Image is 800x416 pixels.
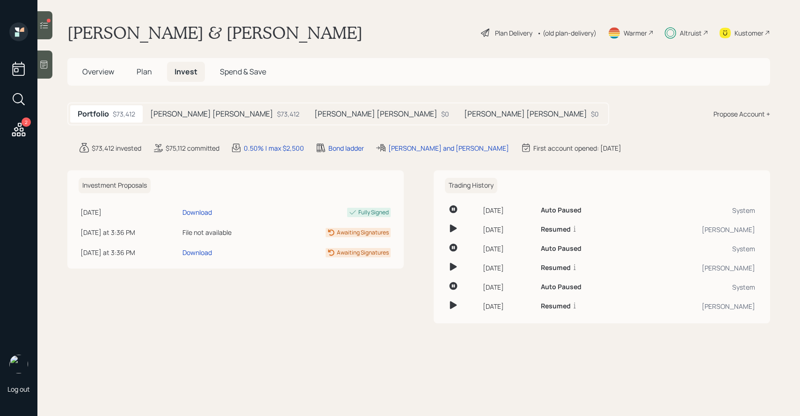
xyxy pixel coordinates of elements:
[680,28,702,38] div: Altruist
[533,143,621,153] div: First account opened: [DATE]
[7,385,30,394] div: Log out
[541,264,571,272] h6: Resumed
[80,248,179,257] div: [DATE] at 3:36 PM
[639,282,755,292] div: System
[541,226,571,234] h6: Resumed
[541,206,582,214] h6: Auto Paused
[541,283,582,291] h6: Auto Paused
[78,109,109,118] h5: Portfolio
[80,207,179,217] div: [DATE]
[182,227,271,237] div: File not available
[713,109,770,119] div: Propose Account +
[639,225,755,234] div: [PERSON_NAME]
[92,143,141,153] div: $73,412 invested
[150,109,273,118] h5: [PERSON_NAME] [PERSON_NAME]
[82,66,114,77] span: Overview
[591,109,599,119] div: $0
[735,28,764,38] div: Kustomer
[67,22,363,43] h1: [PERSON_NAME] & [PERSON_NAME]
[175,66,197,77] span: Invest
[328,143,364,153] div: Bond ladder
[137,66,152,77] span: Plan
[337,228,389,237] div: Awaiting Signatures
[624,28,647,38] div: Warmer
[358,208,389,217] div: Fully Signed
[483,263,533,273] div: [DATE]
[337,248,389,257] div: Awaiting Signatures
[113,109,135,119] div: $73,412
[541,245,582,253] h6: Auto Paused
[541,302,571,310] h6: Resumed
[445,178,497,193] h6: Trading History
[537,28,596,38] div: • (old plan-delivery)
[639,244,755,254] div: System
[639,301,755,311] div: [PERSON_NAME]
[483,205,533,215] div: [DATE]
[441,109,449,119] div: $0
[639,263,755,273] div: [PERSON_NAME]
[182,248,212,257] div: Download
[9,355,28,373] img: sami-boghos-headshot.png
[277,109,299,119] div: $73,412
[483,282,533,292] div: [DATE]
[483,301,533,311] div: [DATE]
[483,225,533,234] div: [DATE]
[166,143,219,153] div: $75,112 committed
[639,205,755,215] div: System
[79,178,151,193] h6: Investment Proposals
[483,244,533,254] div: [DATE]
[182,207,212,217] div: Download
[495,28,532,38] div: Plan Delivery
[388,143,509,153] div: [PERSON_NAME] and [PERSON_NAME]
[244,143,304,153] div: 0.50% | max $2,500
[80,227,179,237] div: [DATE] at 3:36 PM
[464,109,587,118] h5: [PERSON_NAME] [PERSON_NAME]
[22,117,31,127] div: 2
[314,109,437,118] h5: [PERSON_NAME] [PERSON_NAME]
[220,66,266,77] span: Spend & Save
